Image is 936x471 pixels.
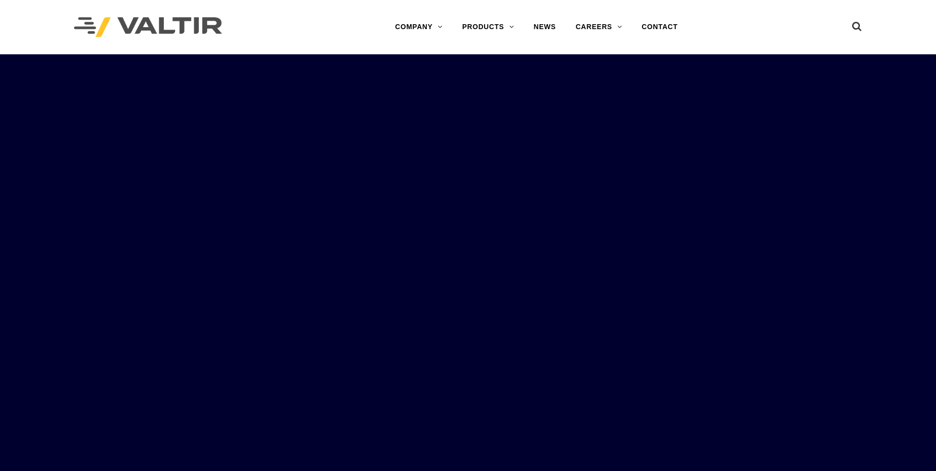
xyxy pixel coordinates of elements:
[74,17,222,38] img: Valtir
[452,17,524,37] a: PRODUCTS
[632,17,688,37] a: CONTACT
[566,17,632,37] a: CAREERS
[385,17,452,37] a: COMPANY
[524,17,566,37] a: NEWS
